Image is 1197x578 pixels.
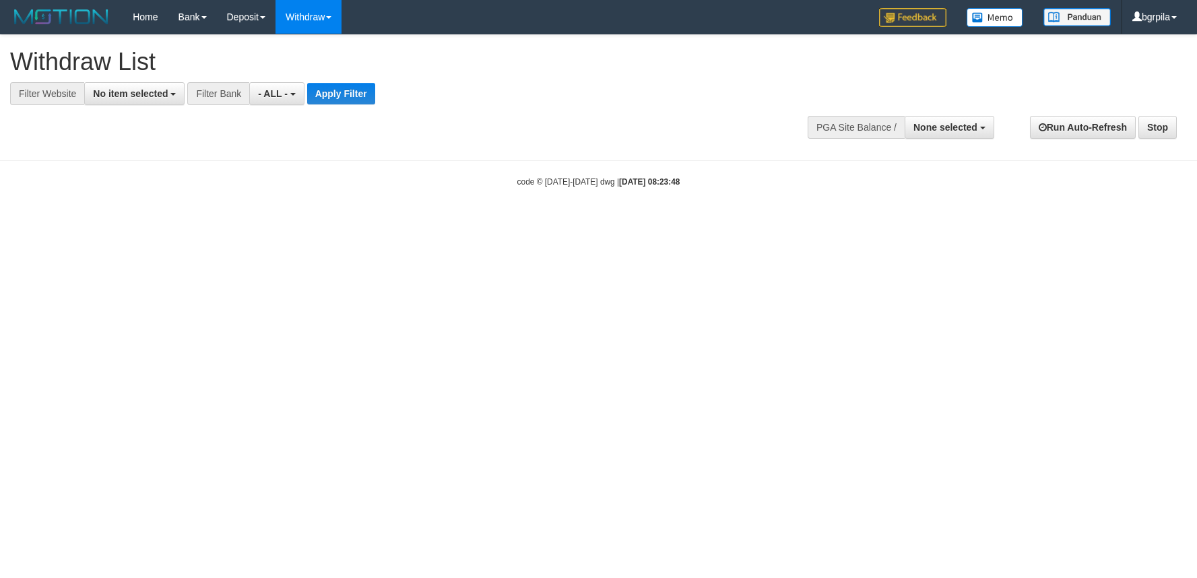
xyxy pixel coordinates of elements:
img: Button%20Memo.svg [967,8,1023,27]
a: Run Auto-Refresh [1030,116,1136,139]
div: Filter Bank [187,82,249,105]
img: panduan.png [1043,8,1111,26]
small: code © [DATE]-[DATE] dwg | [517,177,680,187]
h1: Withdraw List [10,49,785,75]
span: None selected [913,122,977,133]
img: MOTION_logo.png [10,7,112,27]
button: - ALL - [249,82,304,105]
div: Filter Website [10,82,84,105]
button: None selected [905,116,994,139]
button: Apply Filter [307,83,375,104]
button: No item selected [84,82,185,105]
span: - ALL - [258,88,288,99]
strong: [DATE] 08:23:48 [619,177,680,187]
span: No item selected [93,88,168,99]
a: Stop [1138,116,1177,139]
div: PGA Site Balance / [808,116,905,139]
img: Feedback.jpg [879,8,946,27]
